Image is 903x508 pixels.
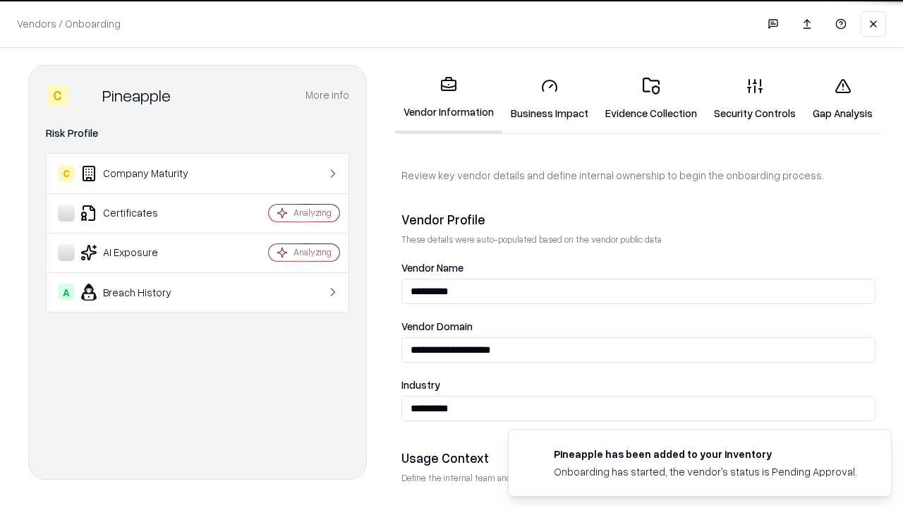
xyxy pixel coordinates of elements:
div: Usage Context [401,449,875,466]
p: These details were auto-populated based on the vendor public data [401,234,875,246]
img: Pineapple [74,84,97,107]
div: Pineapple has been added to your inventory [554,447,857,461]
label: Industry [401,380,875,390]
div: Analyzing [293,207,332,219]
p: Define the internal team and reason for using this vendor. This helps assess business relevance a... [401,472,875,484]
label: Vendor Name [401,262,875,273]
a: Gap Analysis [804,66,881,132]
a: Business Impact [502,66,597,132]
a: Evidence Collection [597,66,705,132]
div: A [58,284,75,301]
div: Onboarding has started, the vendor's status is Pending Approval. [554,464,857,479]
div: C [58,165,75,182]
label: Vendor Domain [401,321,875,332]
div: Analyzing [293,246,332,258]
p: Review key vendor details and define internal ownership to begin the onboarding process. [401,168,875,183]
div: Vendor Profile [401,211,875,228]
div: C [46,84,68,107]
div: Pineapple [102,84,171,107]
div: Risk Profile [46,125,349,142]
img: pineappleenergy.com [526,447,543,464]
a: Security Controls [705,66,804,132]
div: Certificates [58,205,226,222]
div: Breach History [58,284,226,301]
p: Vendors / Onboarding [17,16,121,31]
button: More info [305,83,349,108]
div: Company Maturity [58,165,226,182]
div: AI Exposure [58,244,226,261]
a: Vendor Information [395,65,502,133]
